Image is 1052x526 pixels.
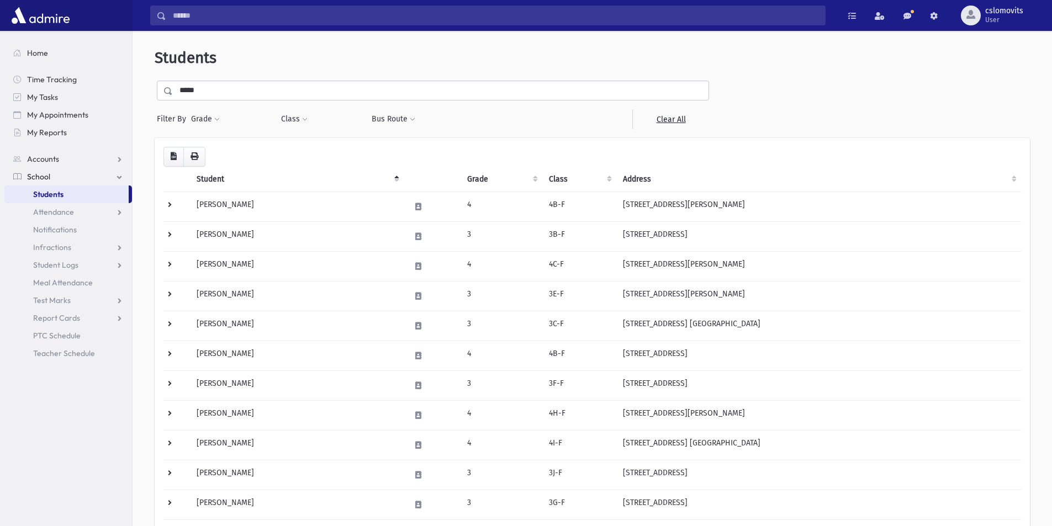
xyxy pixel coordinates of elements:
[4,150,132,168] a: Accounts
[166,6,825,25] input: Search
[985,15,1023,24] span: User
[157,113,191,125] span: Filter By
[4,106,132,124] a: My Appointments
[4,238,132,256] a: Infractions
[33,313,80,323] span: Report Cards
[616,192,1021,221] td: [STREET_ADDRESS][PERSON_NAME]
[4,274,132,291] a: Meal Attendance
[190,460,404,490] td: [PERSON_NAME]
[33,242,71,252] span: Infractions
[461,311,542,341] td: 3
[616,341,1021,370] td: [STREET_ADDRESS]
[616,460,1021,490] td: [STREET_ADDRESS]
[461,192,542,221] td: 4
[616,281,1021,311] td: [STREET_ADDRESS][PERSON_NAME]
[542,370,616,400] td: 3F-F
[33,260,78,270] span: Student Logs
[616,221,1021,251] td: [STREET_ADDRESS]
[632,109,709,129] a: Clear All
[27,48,48,58] span: Home
[33,331,81,341] span: PTC Schedule
[190,400,404,430] td: [PERSON_NAME]
[4,124,132,141] a: My Reports
[542,281,616,311] td: 3E-F
[33,225,77,235] span: Notifications
[985,7,1023,15] span: cslomovits
[616,311,1021,341] td: [STREET_ADDRESS] [GEOGRAPHIC_DATA]
[542,167,616,192] th: Class: activate to sort column ascending
[4,185,129,203] a: Students
[4,203,132,221] a: Attendance
[4,44,132,62] a: Home
[542,430,616,460] td: 4I-F
[4,71,132,88] a: Time Tracking
[27,154,59,164] span: Accounts
[27,172,50,182] span: School
[542,341,616,370] td: 4B-F
[461,460,542,490] td: 3
[542,400,616,430] td: 4H-F
[190,221,404,251] td: [PERSON_NAME]
[27,75,77,84] span: Time Tracking
[4,327,132,344] a: PTC Schedule
[190,341,404,370] td: [PERSON_NAME]
[4,291,132,309] a: Test Marks
[542,251,616,281] td: 4C-F
[616,251,1021,281] td: [STREET_ADDRESS][PERSON_NAME]
[4,344,132,362] a: Teacher Schedule
[542,490,616,519] td: 3G-F
[33,348,95,358] span: Teacher Schedule
[616,490,1021,519] td: [STREET_ADDRESS]
[27,127,67,137] span: My Reports
[190,192,404,221] td: [PERSON_NAME]
[461,430,542,460] td: 4
[4,221,132,238] a: Notifications
[183,147,205,167] button: Print
[27,110,88,120] span: My Appointments
[4,88,132,106] a: My Tasks
[461,370,542,400] td: 3
[542,460,616,490] td: 3J-F
[281,109,308,129] button: Class
[191,109,220,129] button: Grade
[27,92,58,102] span: My Tasks
[542,311,616,341] td: 3C-F
[461,251,542,281] td: 4
[616,400,1021,430] td: [STREET_ADDRESS][PERSON_NAME]
[461,490,542,519] td: 3
[616,370,1021,400] td: [STREET_ADDRESS]
[33,189,64,199] span: Students
[190,430,404,460] td: [PERSON_NAME]
[371,109,416,129] button: Bus Route
[4,309,132,327] a: Report Cards
[190,490,404,519] td: [PERSON_NAME]
[461,221,542,251] td: 3
[461,167,542,192] th: Grade: activate to sort column ascending
[33,207,74,217] span: Attendance
[461,341,542,370] td: 4
[163,147,184,167] button: CSV
[461,400,542,430] td: 4
[616,167,1021,192] th: Address: activate to sort column ascending
[190,311,404,341] td: [PERSON_NAME]
[542,221,616,251] td: 3B-F
[190,281,404,311] td: [PERSON_NAME]
[190,370,404,400] td: [PERSON_NAME]
[616,430,1021,460] td: [STREET_ADDRESS] [GEOGRAPHIC_DATA]
[4,256,132,274] a: Student Logs
[461,281,542,311] td: 3
[4,168,132,185] a: School
[190,251,404,281] td: [PERSON_NAME]
[33,278,93,288] span: Meal Attendance
[155,49,216,67] span: Students
[33,295,71,305] span: Test Marks
[9,4,72,26] img: AdmirePro
[542,192,616,221] td: 4B-F
[190,167,404,192] th: Student: activate to sort column descending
